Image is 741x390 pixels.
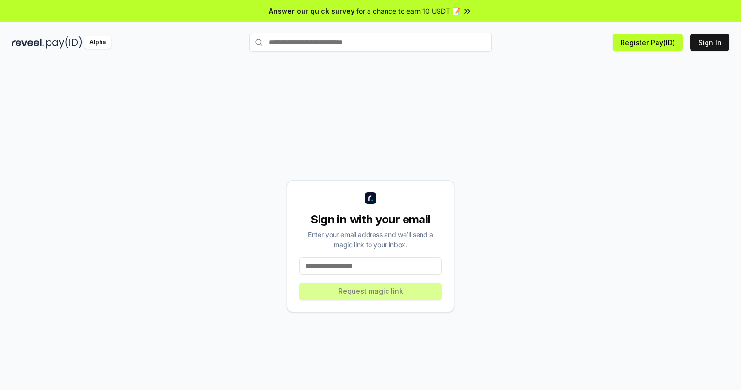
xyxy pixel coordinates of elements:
button: Register Pay(ID) [613,34,683,51]
div: Enter your email address and we’ll send a magic link to your inbox. [299,229,442,250]
span: for a chance to earn 10 USDT 📝 [356,6,460,16]
div: Sign in with your email [299,212,442,227]
button: Sign In [690,34,729,51]
img: reveel_dark [12,36,44,49]
span: Answer our quick survey [269,6,354,16]
img: pay_id [46,36,82,49]
div: Alpha [84,36,111,49]
img: logo_small [365,192,376,204]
